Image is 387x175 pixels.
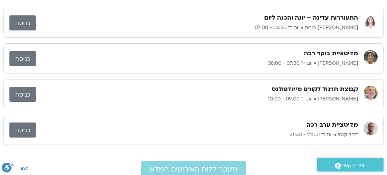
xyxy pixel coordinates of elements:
h3: מדיטציית ערב רכה [306,121,358,129]
span: מעבר ללוח האירועים המלא [150,165,237,173]
a: כניסה [9,87,36,102]
img: דקל קנטי [364,121,378,135]
h3: התעוררות עדינה – יוגה והכנה ליום [264,14,358,22]
h3: מדיטציית בוקר רכה [304,49,358,58]
p: [PERSON_NAME] • יום ד׳ 09:00 - 10:00 [36,95,358,103]
a: כניסה [9,51,36,66]
a: יצירת קשר [317,158,384,171]
a: כניסה [9,122,36,138]
p: [PERSON_NAME] • יום ד׳ 07:30 - 08:00 [36,59,358,68]
a: כניסה [9,15,36,30]
img: רון אלון [364,86,378,100]
span: יצירת קשר [341,161,366,170]
p: [PERSON_NAME] רוחם • יום ד׳ 06:30 - 07:00 [36,23,358,32]
p: דקל קנטי • יום ד׳ 21:00 - 21:30 [36,131,358,139]
img: נעם גרייף [364,50,378,64]
h3: קבוצת תרגול לקורס מיינדפולנס [272,85,358,93]
img: אורנה סמלסון רוחם [364,14,378,28]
